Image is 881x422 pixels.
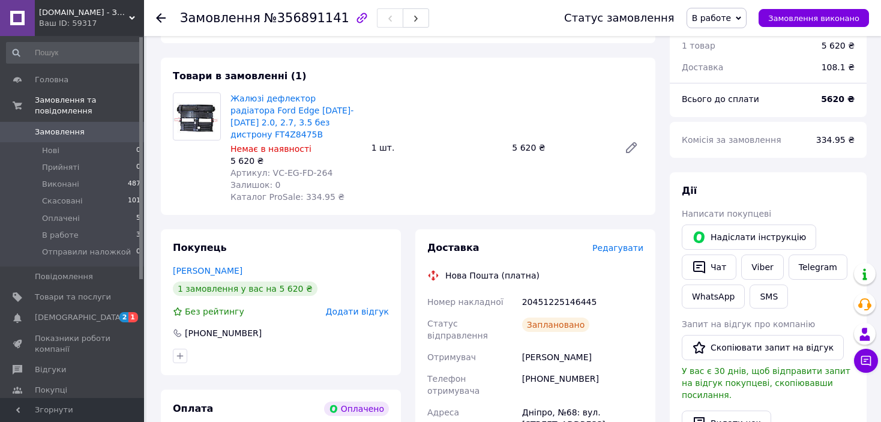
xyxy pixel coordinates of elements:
[173,99,220,134] img: Жалюзі дефлектор радіатора Ford Edge 2015-2018 2.0, 2.7, 3.5 без дистрону FT4Z8475B
[816,135,855,145] span: 334.95 ₴
[230,168,332,178] span: Артикул: VC-EG-FD-264
[42,162,79,173] span: Прийняті
[35,271,93,282] span: Повідомлення
[682,285,745,309] a: WhatsApp
[520,368,646,402] div: [PHONE_NUMBER]
[230,155,362,167] div: 5 620 ₴
[427,297,504,307] span: Номер накладної
[768,14,859,23] span: Замовлення виконано
[128,196,140,206] span: 101
[42,179,79,190] span: Виконані
[682,41,715,50] span: 1 товар
[35,74,68,85] span: Головна
[682,185,697,196] span: Дії
[427,374,480,396] span: Телефон отримувача
[42,196,83,206] span: Скасовані
[35,127,85,137] span: Замовлення
[682,335,844,360] button: Скопіювати запит на відгук
[42,247,131,258] span: Отправили наложкой
[39,7,129,18] span: Parts4you.com.ua - Запчастини на авто із США
[35,333,111,355] span: Показники роботи компанії
[35,292,111,303] span: Товари та послуги
[35,385,67,396] span: Покупці
[427,408,459,417] span: Адреса
[6,42,142,64] input: Пошук
[180,11,260,25] span: Замовлення
[522,318,590,332] div: Заплановано
[173,70,307,82] span: Товари в замовленні (1)
[682,62,723,72] span: Доставка
[821,94,855,104] b: 5620 ₴
[230,192,344,202] span: Каталог ProSale: 334.95 ₴
[230,94,353,139] a: Жалюзі дефлектор радіатора Ford Edge [DATE]-[DATE] 2.0, 2.7, 3.5 без дистрону FT4Z8475B
[156,12,166,24] div: Повернутися назад
[42,230,79,241] span: В работе
[682,319,815,329] span: Запит на відгук про компанію
[136,145,140,156] span: 0
[173,242,227,253] span: Покупець
[592,243,643,253] span: Редагувати
[185,307,244,316] span: Без рейтингу
[42,145,59,156] span: Нові
[692,13,732,23] span: В работе
[682,366,850,400] span: У вас є 30 днів, щоб відправити запит на відгук покупцеві, скопіювавши посилання.
[184,327,263,339] div: [PHONE_NUMBER]
[35,95,144,116] span: Замовлення та повідомлення
[442,270,543,282] div: Нова Пошта (платна)
[682,94,759,104] span: Всього до сплати
[427,242,480,253] span: Доставка
[854,349,878,373] button: Чат з покупцем
[822,40,855,52] div: 5 620 ₴
[230,144,311,154] span: Немає в наявності
[173,266,242,276] a: [PERSON_NAME]
[39,18,144,29] div: Ваш ID: 59317
[619,136,643,160] a: Редагувати
[136,162,140,173] span: 0
[682,209,771,219] span: Написати покупцеві
[173,282,317,296] div: 1 замовлення у вас на 5 620 ₴
[427,319,488,340] span: Статус відправлення
[35,312,124,323] span: [DEMOGRAPHIC_DATA]
[136,230,140,241] span: 3
[507,139,615,156] div: 5 620 ₴
[230,180,281,190] span: Залишок: 0
[741,255,783,280] a: Viber
[682,225,816,250] button: Надіслати інструкцію
[42,213,80,224] span: Оплачені
[136,247,140,258] span: 0
[35,364,66,375] span: Відгуки
[520,291,646,313] div: 20451225146445
[173,403,213,414] span: Оплата
[520,346,646,368] div: [PERSON_NAME]
[750,285,788,309] button: SMS
[136,213,140,224] span: 5
[264,11,349,25] span: №356891141
[814,54,862,80] div: 108.1 ₴
[128,312,138,322] span: 1
[119,312,129,322] span: 2
[326,307,389,316] span: Додати відгук
[427,352,476,362] span: Отримувач
[682,135,781,145] span: Комісія за замовлення
[128,179,140,190] span: 487
[759,9,869,27] button: Замовлення виконано
[789,255,847,280] a: Telegram
[324,402,389,416] div: Оплачено
[367,139,508,156] div: 1 шт.
[564,12,675,24] div: Статус замовлення
[682,255,736,280] button: Чат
